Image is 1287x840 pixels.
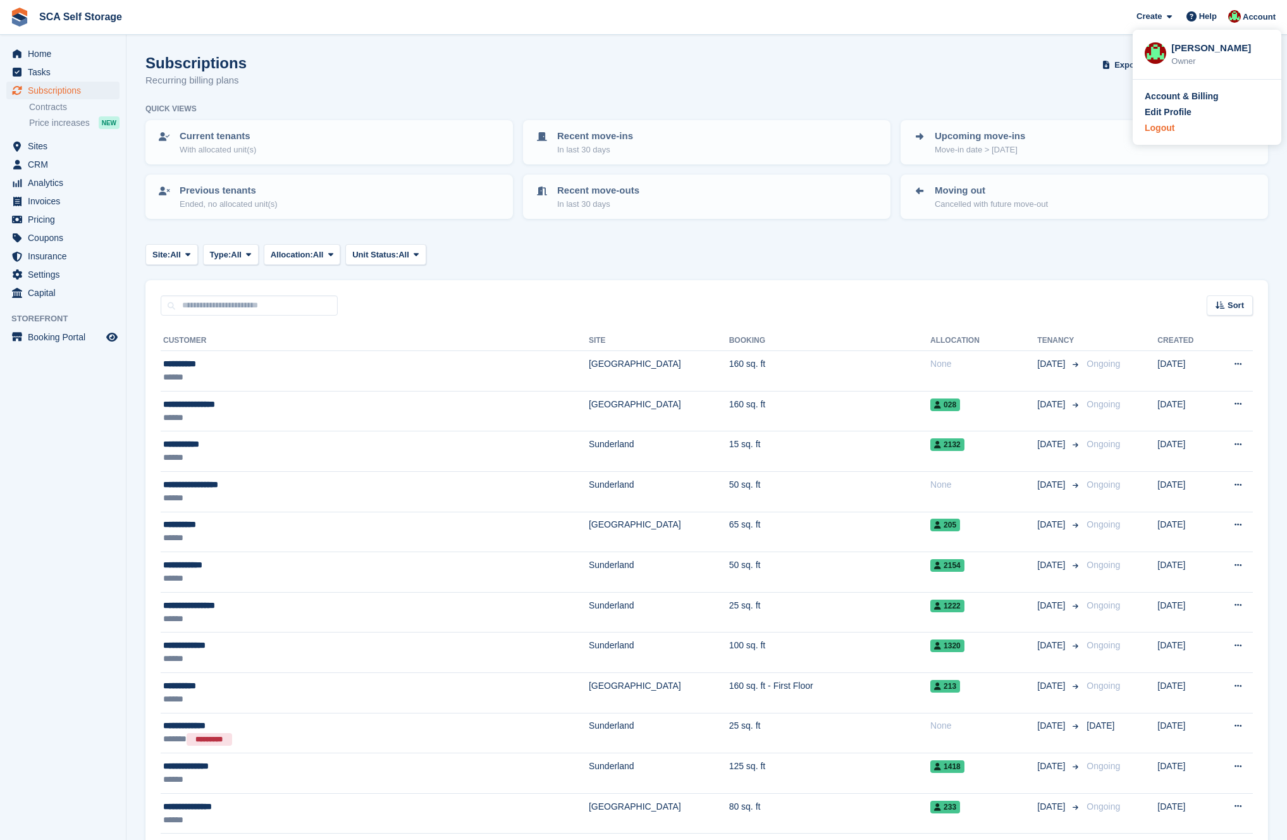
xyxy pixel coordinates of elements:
td: 50 sq. ft [729,471,930,512]
td: Sunderland [589,633,729,673]
span: [DATE] [1037,357,1068,371]
div: None [930,719,1037,732]
div: None [930,357,1037,371]
a: Contracts [29,101,120,113]
span: 028 [930,398,960,411]
span: [DATE] [1037,760,1068,773]
span: Site: [152,249,170,261]
span: [DATE] [1037,679,1068,693]
h6: Quick views [145,103,197,114]
td: 125 sq. ft [729,753,930,794]
span: Ongoing [1087,359,1120,369]
p: Moving out [935,183,1048,198]
span: 2132 [930,438,964,451]
span: 213 [930,680,960,693]
span: [DATE] [1037,398,1068,411]
span: CRM [28,156,104,173]
span: Ongoing [1087,519,1120,529]
td: [DATE] [1157,592,1212,633]
p: Recent move-outs [557,183,639,198]
td: [DATE] [1157,793,1212,834]
span: [DATE] [1037,719,1068,732]
a: Moving out Cancelled with future move-out [902,176,1267,218]
span: Capital [28,284,104,302]
span: Booking Portal [28,328,104,346]
a: Upcoming move-ins Move-in date > [DATE] [902,121,1267,163]
td: [DATE] [1157,391,1212,431]
span: Ongoing [1087,681,1120,691]
a: SCA Self Storage [34,6,127,27]
td: [DATE] [1157,512,1212,552]
a: Recent move-ins In last 30 days [524,121,889,163]
div: Logout [1145,121,1174,135]
th: Site [589,331,729,351]
td: 160 sq. ft [729,351,930,392]
span: Subscriptions [28,82,104,99]
span: All [313,249,324,261]
td: [DATE] [1157,552,1212,593]
span: Ongoing [1087,801,1120,812]
p: Current tenants [180,129,256,144]
span: Insurance [28,247,104,265]
a: Preview store [104,330,120,345]
a: menu [6,229,120,247]
a: menu [6,45,120,63]
td: Sunderland [589,713,729,753]
span: Create [1136,10,1162,23]
span: 1418 [930,760,964,773]
span: [DATE] [1037,518,1068,531]
span: Ongoing [1087,640,1120,650]
td: Sunderland [589,431,729,472]
a: Recent move-outs In last 30 days [524,176,889,218]
span: Ongoing [1087,479,1120,490]
td: [GEOGRAPHIC_DATA] [589,672,729,713]
a: menu [6,156,120,173]
p: With allocated unit(s) [180,144,256,156]
p: In last 30 days [557,144,633,156]
span: [DATE] [1037,438,1068,451]
a: menu [6,328,120,346]
span: All [170,249,181,261]
a: menu [6,284,120,302]
a: menu [6,266,120,283]
td: 80 sq. ft [729,793,930,834]
span: Help [1199,10,1217,23]
a: Account & Billing [1145,90,1269,103]
td: 25 sq. ft [729,713,930,753]
td: 25 sq. ft [729,592,930,633]
span: Invoices [28,192,104,210]
span: Ongoing [1087,761,1120,771]
td: Sunderland [589,471,729,512]
a: Price increases NEW [29,116,120,130]
span: [DATE] [1037,478,1068,491]
span: Coupons [28,229,104,247]
td: 15 sq. ft [729,431,930,472]
div: None [930,478,1037,491]
span: 233 [930,801,960,813]
span: Storefront [11,312,126,325]
span: [DATE] [1037,800,1068,813]
span: Export [1114,59,1140,71]
span: All [231,249,242,261]
td: 100 sq. ft [729,633,930,673]
div: [PERSON_NAME] [1171,41,1269,52]
th: Booking [729,331,930,351]
a: Logout [1145,121,1269,135]
p: Cancelled with future move-out [935,198,1048,211]
p: Recent move-ins [557,129,633,144]
div: NEW [99,116,120,129]
td: 65 sq. ft [729,512,930,552]
span: Tasks [28,63,104,81]
span: Analytics [28,174,104,192]
div: Owner [1171,55,1269,68]
td: [GEOGRAPHIC_DATA] [589,512,729,552]
a: Current tenants With allocated unit(s) [147,121,512,163]
span: All [398,249,409,261]
div: Account & Billing [1145,90,1219,103]
a: Previous tenants Ended, no allocated unit(s) [147,176,512,218]
span: Price increases [29,117,90,129]
div: Edit Profile [1145,106,1192,119]
td: 160 sq. ft - First Floor [729,672,930,713]
span: Home [28,45,104,63]
span: Settings [28,266,104,283]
